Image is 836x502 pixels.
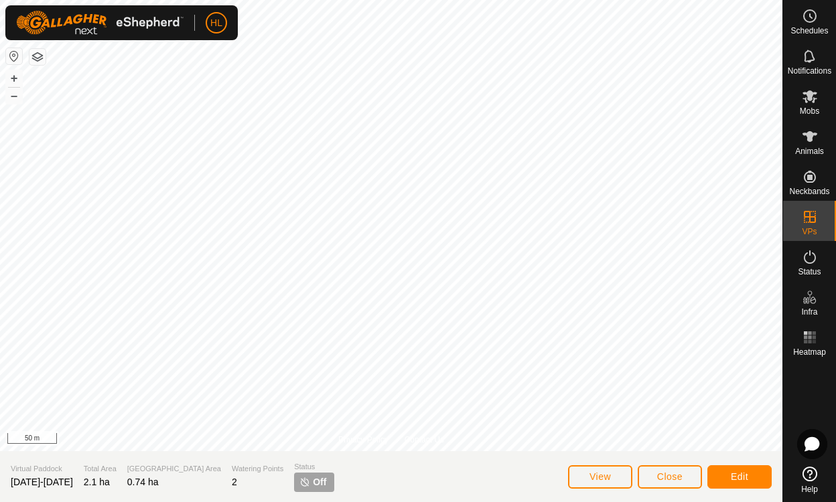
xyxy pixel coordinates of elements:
[11,477,73,487] span: [DATE]-[DATE]
[790,27,828,35] span: Schedules
[788,67,831,75] span: Notifications
[6,88,22,104] button: –
[405,434,444,446] a: Contact Us
[789,187,829,195] span: Neckbands
[731,471,748,482] span: Edit
[29,49,46,65] button: Map Layers
[232,477,237,487] span: 2
[783,461,836,499] a: Help
[638,465,702,489] button: Close
[802,228,817,236] span: VPs
[313,475,326,489] span: Off
[800,107,819,115] span: Mobs
[801,485,818,493] span: Help
[84,463,117,475] span: Total Area
[210,16,222,30] span: HL
[707,465,772,489] button: Edit
[16,11,184,35] img: Gallagher Logo
[801,308,817,316] span: Infra
[338,434,389,446] a: Privacy Policy
[127,477,159,487] span: 0.74 ha
[6,48,22,64] button: Reset Map
[798,268,821,276] span: Status
[568,465,632,489] button: View
[294,461,334,473] span: Status
[84,477,110,487] span: 2.1 ha
[11,463,73,475] span: Virtual Paddock
[793,348,826,356] span: Heatmap
[232,463,283,475] span: Watering Points
[657,471,683,482] span: Close
[299,477,310,487] img: turn-off
[589,471,611,482] span: View
[127,463,221,475] span: [GEOGRAPHIC_DATA] Area
[6,70,22,86] button: +
[795,147,824,155] span: Animals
